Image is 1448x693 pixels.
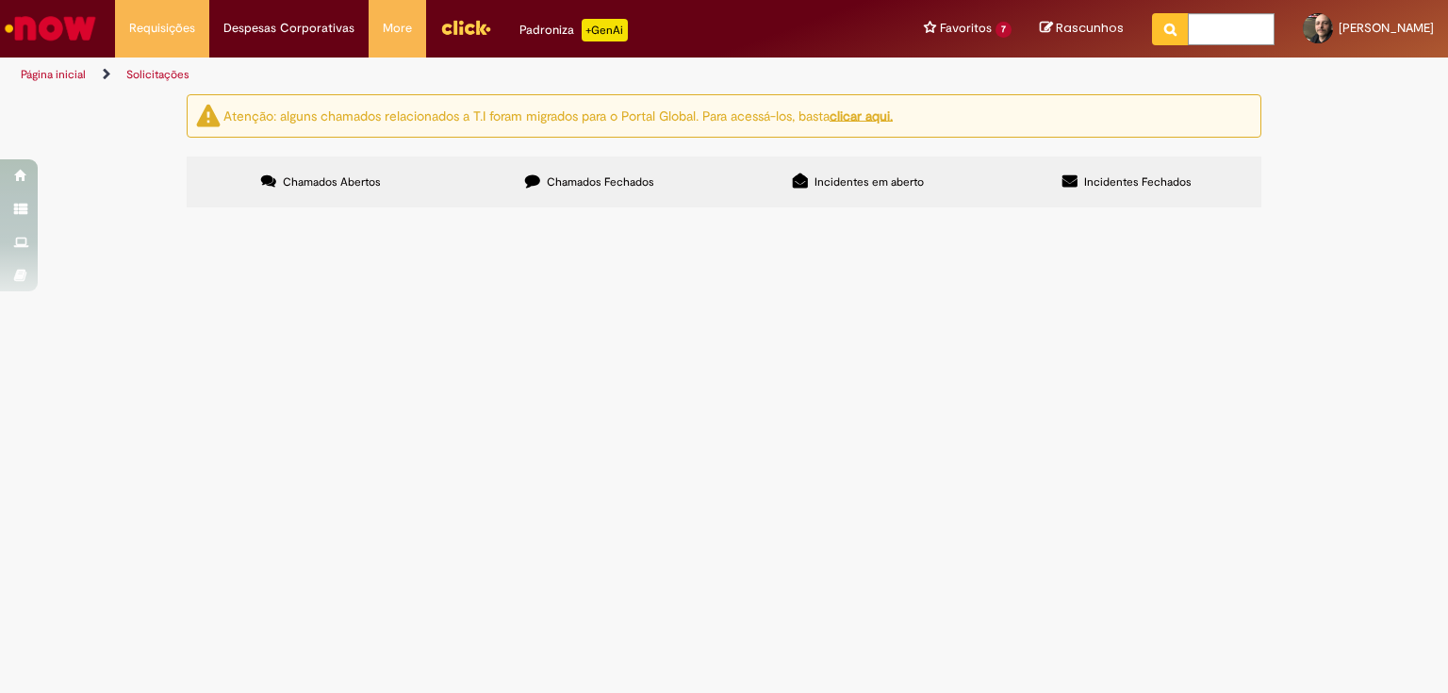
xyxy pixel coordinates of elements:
a: Rascunhos [1040,20,1124,38]
p: +GenAi [582,19,628,41]
span: 7 [995,22,1012,38]
span: Incidentes em aberto [814,174,924,190]
img: click_logo_yellow_360x200.png [440,13,491,41]
span: Chamados Abertos [283,174,381,190]
span: Favoritos [940,19,992,38]
span: [PERSON_NAME] [1339,20,1434,36]
a: clicar aqui. [830,107,893,124]
ul: Trilhas de página [14,58,951,92]
a: Solicitações [126,67,189,82]
span: More [383,19,412,38]
div: Padroniza [519,19,628,41]
span: Despesas Corporativas [223,19,354,38]
ng-bind-html: Atenção: alguns chamados relacionados a T.I foram migrados para o Portal Global. Para acessá-los,... [223,107,893,124]
span: Incidentes Fechados [1084,174,1192,190]
span: Chamados Fechados [547,174,654,190]
span: Rascunhos [1056,19,1124,37]
img: ServiceNow [2,9,99,47]
button: Pesquisar [1152,13,1189,45]
a: Página inicial [21,67,86,82]
span: Requisições [129,19,195,38]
